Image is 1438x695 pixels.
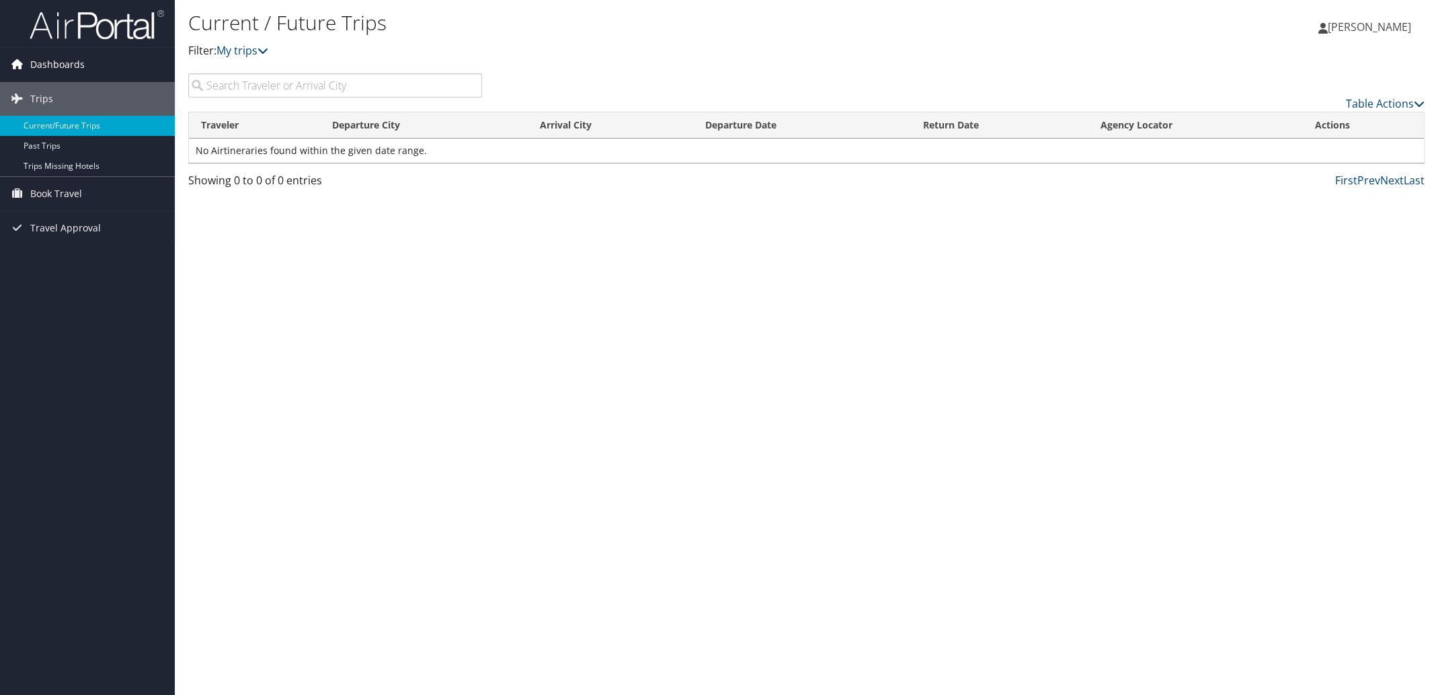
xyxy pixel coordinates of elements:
th: Arrival City: activate to sort column ascending [528,112,693,139]
th: Return Date: activate to sort column ascending [911,112,1088,139]
th: Actions [1303,112,1424,139]
span: Trips [30,82,53,116]
span: Travel Approval [30,211,101,245]
a: Next [1380,173,1404,188]
span: [PERSON_NAME] [1328,20,1411,34]
a: My trips [216,43,268,58]
th: Departure City: activate to sort column ascending [320,112,528,139]
span: Dashboards [30,48,85,81]
input: Search Traveler or Arrival City [188,73,482,98]
th: Agency Locator: activate to sort column ascending [1088,112,1303,139]
a: Last [1404,173,1425,188]
img: airportal-logo.png [30,9,164,40]
h1: Current / Future Trips [188,9,1012,37]
th: Traveler: activate to sort column ascending [189,112,320,139]
p: Filter: [188,42,1012,60]
div: Showing 0 to 0 of 0 entries [188,172,482,195]
a: Prev [1357,173,1380,188]
a: First [1335,173,1357,188]
a: [PERSON_NAME] [1318,7,1425,47]
a: Table Actions [1346,96,1425,111]
td: No Airtineraries found within the given date range. [189,139,1424,163]
span: Book Travel [30,177,82,211]
th: Departure Date: activate to sort column descending [693,112,911,139]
